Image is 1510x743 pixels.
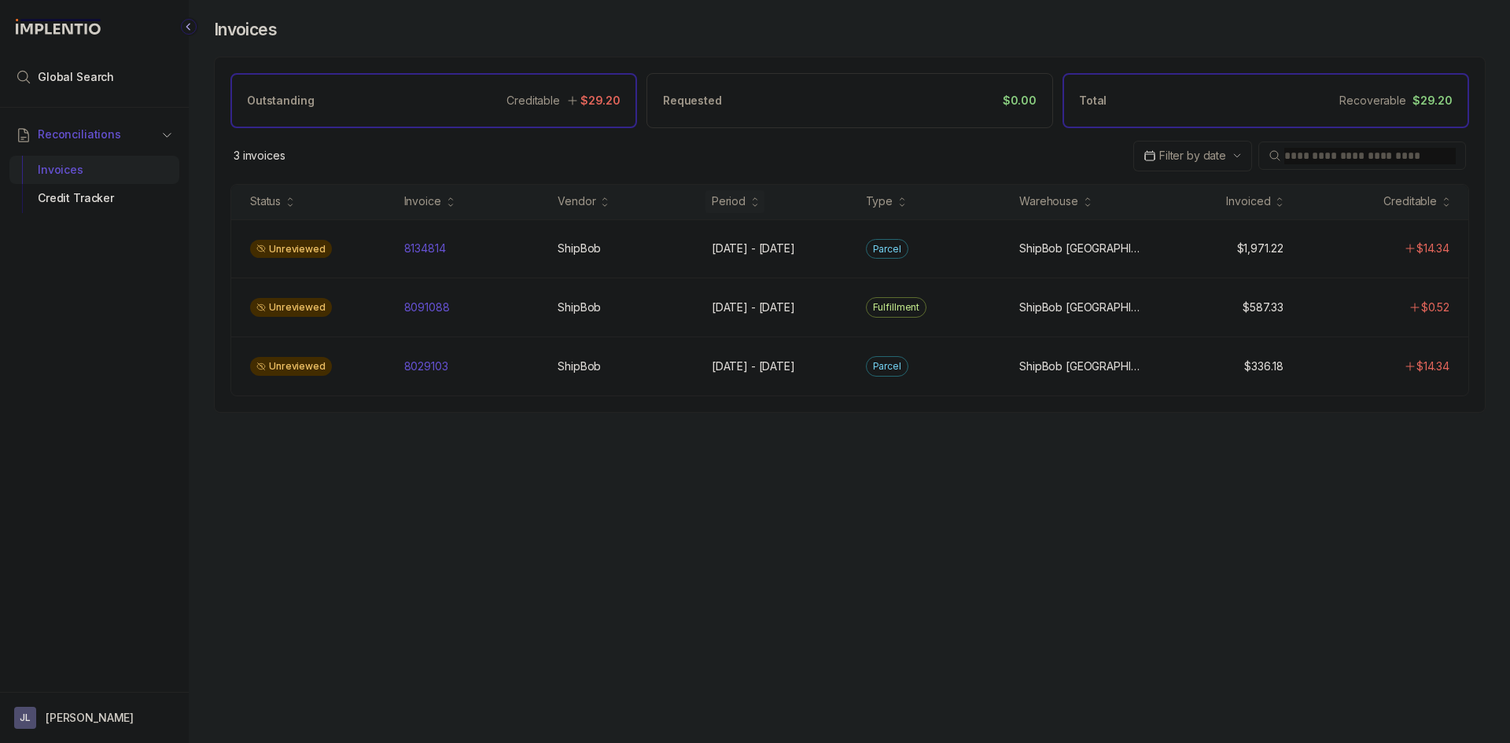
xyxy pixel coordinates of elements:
p: [DATE] - [DATE] [712,300,795,315]
p: $587.33 [1243,300,1283,315]
div: Remaining page entries [234,148,285,164]
button: User initials[PERSON_NAME] [14,707,175,729]
span: Global Search [38,69,114,85]
p: Total [1079,93,1107,109]
p: ShipBob [558,241,601,256]
button: Date Range Picker [1133,141,1252,171]
search: Date Range Picker [1144,148,1226,164]
div: Vendor [558,193,595,209]
div: Status [250,193,281,209]
p: ShipBob [GEOGRAPHIC_DATA][PERSON_NAME] [1019,300,1142,315]
p: $14.34 [1416,241,1449,256]
div: Credit Tracker [22,184,167,212]
span: Filter by date [1159,149,1226,162]
div: Invoices [22,156,167,184]
p: [DATE] - [DATE] [712,241,795,256]
p: Parcel [873,359,901,374]
p: 8029103 [404,359,448,374]
p: $0.00 [1003,93,1037,109]
p: Fulfillment [873,300,920,315]
p: Creditable [506,93,560,109]
p: $29.20 [580,93,621,109]
span: Reconciliations [38,127,121,142]
p: Requested [663,93,722,109]
div: Invoiced [1226,193,1270,209]
p: ShipBob [GEOGRAPHIC_DATA][PERSON_NAME] [1019,241,1142,256]
div: Unreviewed [250,240,332,259]
div: Unreviewed [250,357,332,376]
p: $1,971.22 [1237,241,1283,256]
p: ShipBob [558,359,601,374]
p: Recoverable [1339,93,1405,109]
p: ShipBob [558,300,601,315]
div: Unreviewed [250,298,332,317]
div: Invoice [404,193,441,209]
div: Type [866,193,893,209]
div: Reconciliations [9,153,179,216]
h4: Invoices [214,19,277,41]
p: $29.20 [1412,93,1453,109]
button: Reconciliations [9,117,179,152]
div: Creditable [1383,193,1437,209]
p: Parcel [873,241,901,257]
p: $14.34 [1416,359,1449,374]
p: [DATE] - [DATE] [712,359,795,374]
p: [PERSON_NAME] [46,710,134,726]
p: Outstanding [247,93,314,109]
div: Collapse Icon [179,17,198,36]
div: Warehouse [1019,193,1078,209]
p: 8134814 [404,241,446,256]
p: $336.18 [1244,359,1283,374]
p: ShipBob [GEOGRAPHIC_DATA][PERSON_NAME] [1019,359,1142,374]
p: 3 invoices [234,148,285,164]
p: $0.52 [1421,300,1449,315]
p: 8091088 [404,300,450,315]
div: Period [712,193,746,209]
span: User initials [14,707,36,729]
